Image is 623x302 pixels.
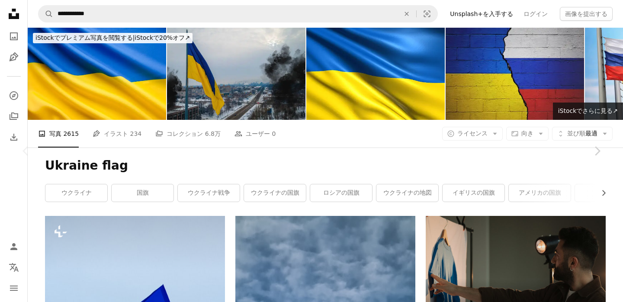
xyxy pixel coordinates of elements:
span: 6.8万 [205,129,221,138]
button: 言語 [5,259,22,276]
span: ライセンス [457,130,488,137]
a: 国旗 [112,184,173,202]
span: 最適 [567,129,597,138]
button: 向き [506,127,549,141]
button: ビジュアル検索 [417,6,437,22]
a: イラスト [5,48,22,66]
a: 写真 [5,28,22,45]
a: ロシアの国旗 [310,184,372,202]
button: メニュー [5,280,22,297]
div: iStockで20%オフ ↗ [33,33,193,43]
a: 探す [5,87,22,104]
img: flag ウクライナ [306,28,445,120]
a: iStockでさらに見る↗ [553,103,623,120]
a: iStockでプレミアム写真を閲覧する|iStockで20%オフ↗ [28,28,198,48]
button: 並び順最適 [552,127,613,141]
a: ログイン [518,7,553,21]
a: Unsplash+を入手する [445,7,518,21]
a: ウクライナの国旗 [244,184,306,202]
a: ウクライナ戦争 [178,184,240,202]
span: iStockでプレミアム写真を閲覧する | [35,34,135,41]
a: コレクション [5,108,22,125]
span: 向き [521,130,533,137]
button: 全てクリア [397,6,416,22]
span: 0 [272,129,276,138]
button: 画像を提出する [560,7,613,21]
span: iStockでさらに見る ↗ [558,107,618,114]
h1: Ukraine flag [45,158,606,173]
a: ウクライナの地図 [376,184,438,202]
a: ウクライナ [45,184,107,202]
img: ウクライナ vs ロシア [446,28,584,120]
a: イラスト 234 [93,120,141,148]
a: ログイン / 登録する [5,238,22,255]
a: アメリカの国旗 [509,184,571,202]
button: リストを右にスクロールする [596,184,606,202]
a: ユーザー 0 [234,120,276,148]
span: 並び順 [567,130,585,137]
button: ライセンス [442,127,503,141]
img: ウクライナ国旗のクローズアップ [28,28,166,120]
form: サイト内でビジュアルを探す [38,5,438,22]
a: 次へ [571,109,623,193]
a: コレクション 6.8万 [155,120,221,148]
img: 冬のウクライナ旗の空中写真 [167,28,305,120]
a: イギリスの国旗 [443,184,504,202]
span: 234 [130,129,142,138]
button: Unsplashで検索する [39,6,53,22]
